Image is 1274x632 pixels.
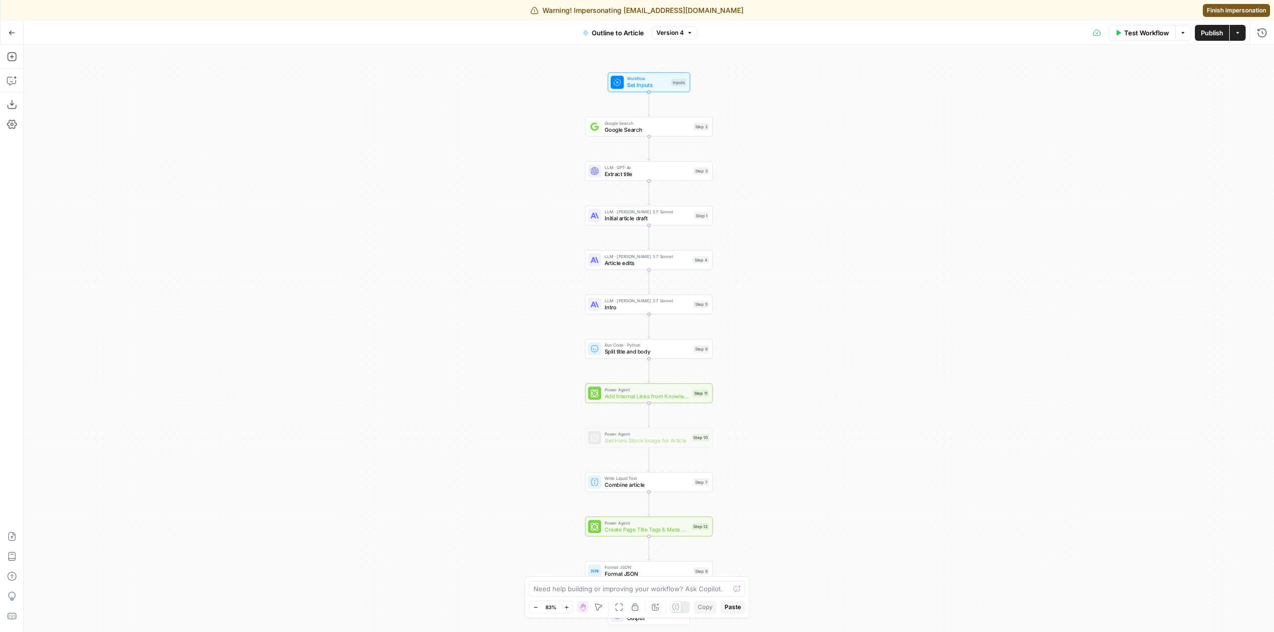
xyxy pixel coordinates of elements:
g: Edge from step_4 to step_5 [648,270,650,294]
g: Edge from step_6 to step_11 [648,359,650,382]
div: Power AgentCreate Page Title Tags & Meta DescriptionsStep 12 [585,517,713,537]
span: Power Agent [605,386,689,393]
span: Intro [605,303,690,312]
div: Run Code · PythonSplit title and bodyStep 6 [585,339,713,359]
div: Step 3 [693,168,709,175]
button: Paste [721,601,745,614]
button: Version 4 [652,26,697,39]
div: Step 6 [693,345,709,353]
span: Finish impersonation [1207,6,1266,15]
span: Get Hero Stock Image for Article [605,437,689,445]
span: Outline to Article [592,28,644,38]
span: Format JSON [605,564,690,570]
span: Create Page Title Tags & Meta Descriptions [605,525,689,534]
div: Power AgentGet Hero Stock Image for ArticleStep 10 [585,428,713,448]
g: Edge from step_7 to step_12 [648,492,650,516]
span: Set Inputs [627,81,668,90]
div: LLM · [PERSON_NAME] 3.7 SonnetInitial article draftStep 1 [585,206,713,226]
g: Edge from step_1 to step_4 [648,225,650,249]
span: Test Workflow [1124,28,1169,38]
button: Outline to Article [577,25,650,41]
span: Copy [698,603,713,612]
span: LLM · GPT-4o [605,164,690,171]
span: Run Code · Python [605,342,690,348]
div: Step 4 [693,256,709,264]
span: Format JSON [605,570,690,578]
span: Version 4 [656,28,684,37]
div: Step 10 [692,434,709,442]
button: Test Workflow [1109,25,1175,41]
span: Paste [725,603,741,612]
div: Warning! Impersonating [EMAIL_ADDRESS][DOMAIN_NAME] [531,5,743,15]
div: EndOutput [585,606,713,626]
div: Step 7 [693,478,709,486]
button: Publish [1195,25,1229,41]
g: Edge from step_2 to step_3 [648,137,650,161]
div: Format JSONFormat JSONStep 9 [585,561,713,581]
div: Write Liquid TextCombine articleStep 7 [585,472,713,492]
span: Add Internal Links from Knowledge Base [605,392,689,400]
span: Power Agent [605,520,689,526]
span: Combine article [605,481,690,489]
span: 83% [545,603,556,611]
g: Edge from step_3 to step_1 [648,181,650,205]
g: Edge from step_10 to step_7 [648,448,650,471]
div: Step 9 [693,567,709,575]
div: Step 1 [694,212,709,219]
span: Initial article draft [605,214,691,223]
span: Split title and body [605,348,690,356]
span: Workflow [627,75,668,82]
span: Output [627,614,683,623]
div: Step 11 [693,389,709,397]
div: Step 12 [692,523,709,530]
span: LLM · [PERSON_NAME] 3.7 Sonnet [605,208,691,215]
div: WorkflowSet InputsInputs [585,73,713,92]
span: Extract title [605,170,690,179]
div: Google SearchGoogle SearchStep 2 [585,117,713,137]
span: Publish [1201,28,1223,38]
div: Step 2 [693,123,709,130]
span: Google Search [605,125,690,134]
g: Edge from step_12 to step_9 [648,537,650,560]
g: Edge from start to step_2 [648,92,650,116]
button: Copy [694,601,717,614]
a: Finish impersonation [1203,4,1270,17]
g: Edge from step_11 to step_10 [648,403,650,427]
span: Power Agent [605,431,689,437]
div: LLM · [PERSON_NAME] 3.7 SonnetArticle editsStep 4 [585,250,713,270]
g: Edge from step_5 to step_6 [648,314,650,338]
span: Article edits [605,259,690,267]
div: Power AgentAdd Internal Links from Knowledge BaseStep 11 [585,383,713,403]
div: Step 5 [693,301,709,308]
span: Write Liquid Text [605,475,690,481]
div: Inputs [671,79,687,86]
span: Google Search [605,120,690,126]
span: LLM · [PERSON_NAME] 3.7 Sonnet [605,253,690,260]
div: LLM · GPT-4oExtract titleStep 3 [585,161,713,181]
span: LLM · [PERSON_NAME] 3.7 Sonnet [605,297,690,304]
div: LLM · [PERSON_NAME] 3.7 SonnetIntroStep 5 [585,294,713,314]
